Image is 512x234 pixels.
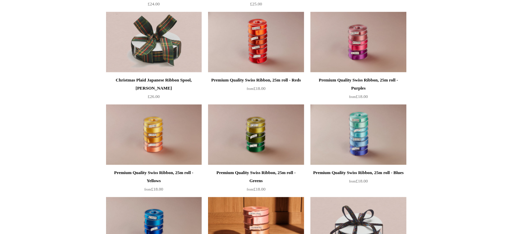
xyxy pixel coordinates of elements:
span: from [247,87,253,91]
a: Premium Quality Swiss Ribbon, 25m roll - Reds from£18.00 [208,76,304,104]
a: Premium Quality Swiss Ribbon, 25m roll - Blues from£18.00 [310,169,406,196]
span: £18.00 [247,86,266,91]
span: £24.00 [148,1,160,6]
span: from [144,188,151,191]
img: Christmas Plaid Japanese Ribbon Spool, Babette [106,12,202,72]
span: £25.00 [250,1,262,6]
a: Premium Quality Swiss Ribbon, 25m roll - Reds Premium Quality Swiss Ribbon, 25m roll - Reds [208,12,304,72]
a: Premium Quality Swiss Ribbon, 25m roll - Purples Premium Quality Swiss Ribbon, 25m roll - Purples [310,12,406,72]
div: Premium Quality Swiss Ribbon, 25m roll - Blues [312,169,404,177]
div: Christmas Plaid Japanese Ribbon Spool, [PERSON_NAME] [108,76,200,92]
img: Premium Quality Swiss Ribbon, 25m roll - Reds [208,12,304,72]
span: from [349,179,356,183]
div: Premium Quality Swiss Ribbon, 25m roll - Reds [210,76,302,84]
span: £26.00 [148,94,160,99]
a: Premium Quality Swiss Ribbon, 25m roll - Purples from£18.00 [310,76,406,104]
span: £18.00 [349,94,368,99]
img: Premium Quality Swiss Ribbon, 25m roll - Greens [208,104,304,165]
a: Premium Quality Swiss Ribbon, 25m roll - Yellows Premium Quality Swiss Ribbon, 25m roll - Yellows [106,104,202,165]
span: from [247,188,253,191]
span: £18.00 [349,178,368,183]
span: £18.00 [247,187,266,192]
div: Premium Quality Swiss Ribbon, 25m roll - Purples [312,76,404,92]
a: Christmas Plaid Japanese Ribbon Spool, [PERSON_NAME] £26.00 [106,76,202,104]
img: Premium Quality Swiss Ribbon, 25m roll - Purples [310,12,406,72]
a: Premium Quality Swiss Ribbon, 25m roll - Blues Premium Quality Swiss Ribbon, 25m roll - Blues [310,104,406,165]
a: Christmas Plaid Japanese Ribbon Spool, Babette Christmas Plaid Japanese Ribbon Spool, Babette [106,12,202,72]
img: Premium Quality Swiss Ribbon, 25m roll - Yellows [106,104,202,165]
div: Premium Quality Swiss Ribbon, 25m roll - Greens [210,169,302,185]
a: Premium Quality Swiss Ribbon, 25m roll - Greens Premium Quality Swiss Ribbon, 25m roll - Greens [208,104,304,165]
img: Premium Quality Swiss Ribbon, 25m roll - Blues [310,104,406,165]
a: Premium Quality Swiss Ribbon, 25m roll - Yellows from£18.00 [106,169,202,196]
a: Premium Quality Swiss Ribbon, 25m roll - Greens from£18.00 [208,169,304,196]
span: £18.00 [144,187,163,192]
div: Premium Quality Swiss Ribbon, 25m roll - Yellows [108,169,200,185]
span: from [349,95,356,99]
